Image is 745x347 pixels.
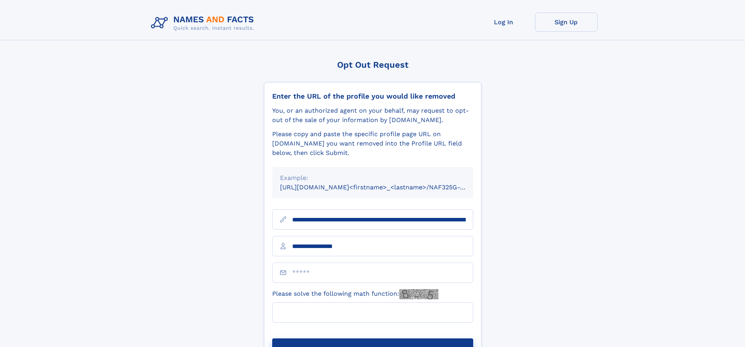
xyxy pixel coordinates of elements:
[272,106,473,125] div: You, or an authorized agent on your behalf, may request to opt-out of the sale of your informatio...
[535,13,598,32] a: Sign Up
[472,13,535,32] a: Log In
[272,289,438,299] label: Please solve the following math function:
[272,92,473,101] div: Enter the URL of the profile you would like removed
[280,173,465,183] div: Example:
[280,183,488,191] small: [URL][DOMAIN_NAME]<firstname>_<lastname>/NAF325G-xxxxxxxx
[148,13,260,34] img: Logo Names and Facts
[272,129,473,158] div: Please copy and paste the specific profile page URL on [DOMAIN_NAME] you want removed into the Pr...
[264,60,481,70] div: Opt Out Request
